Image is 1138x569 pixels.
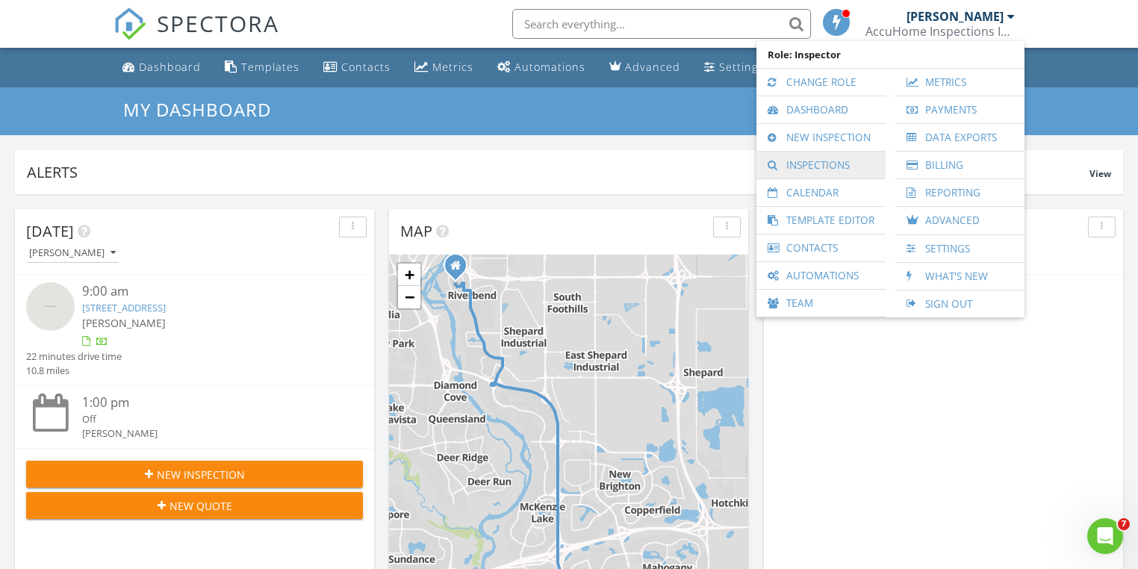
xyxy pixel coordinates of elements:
[139,60,201,74] div: Dashboard
[26,282,75,331] img: streetview
[764,207,878,234] a: Template Editor
[432,60,473,74] div: Metrics
[27,162,1089,182] div: Alerts
[903,263,1017,290] a: What's New
[764,234,878,261] a: Contacts
[26,461,363,488] button: New Inspection
[865,24,1015,39] div: AccuHome Inspections Inc.
[157,7,279,39] span: SPECTORA
[491,54,591,81] a: Automations (Basic)
[903,69,1017,96] a: Metrics
[82,412,335,426] div: Off
[241,60,299,74] div: Templates
[341,60,391,74] div: Contacts
[603,54,686,81] a: Advanced
[26,364,122,378] div: 10.8 miles
[903,235,1017,262] a: Settings
[903,290,1017,317] a: Sign Out
[903,152,1017,178] a: Billing
[82,426,335,441] div: [PERSON_NAME]
[764,96,878,123] a: Dashboard
[764,152,878,178] a: Inspections
[764,124,878,151] a: New Inspection
[82,394,335,412] div: 1:00 pm
[26,492,363,519] button: New Quote
[123,97,271,122] span: My Dashboard
[764,179,878,206] a: Calendar
[26,243,119,264] button: [PERSON_NAME]
[408,54,479,81] a: Metrics
[114,7,146,40] img: The Best Home Inspection Software - Spectora
[907,9,1004,24] div: [PERSON_NAME]
[1087,518,1123,554] iframe: Intercom live chat
[698,54,770,81] a: Settings
[764,290,878,317] a: Team
[903,124,1017,151] a: Data Exports
[512,9,811,39] input: Search everything...
[1089,167,1111,180] span: View
[114,20,279,52] a: SPECTORA
[29,248,116,258] div: [PERSON_NAME]
[170,498,232,514] span: New Quote
[116,54,207,81] a: Dashboard
[764,41,1017,68] span: Role: Inspector
[625,60,680,74] div: Advanced
[82,301,166,314] a: [STREET_ADDRESS]
[398,286,420,308] a: Zoom out
[82,282,335,301] div: 9:00 am
[764,262,878,289] a: Automations
[26,221,74,241] span: [DATE]
[455,265,464,274] div: 135 Riverbrook Way SE, Calgary Alberta T2C3R4
[26,349,122,364] div: 22 minutes drive time
[219,54,305,81] a: Templates
[157,467,245,482] span: New Inspection
[1118,518,1130,530] span: 7
[317,54,397,81] a: Contacts
[26,282,363,378] a: 9:00 am [STREET_ADDRESS] [PERSON_NAME] 22 minutes drive time 10.8 miles
[719,60,764,74] div: Settings
[398,264,420,286] a: Zoom in
[514,60,585,74] div: Automations
[903,179,1017,206] a: Reporting
[903,96,1017,123] a: Payments
[764,69,878,96] a: Change Role
[82,316,166,330] span: [PERSON_NAME]
[903,207,1017,234] a: Advanced
[400,221,432,241] span: Map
